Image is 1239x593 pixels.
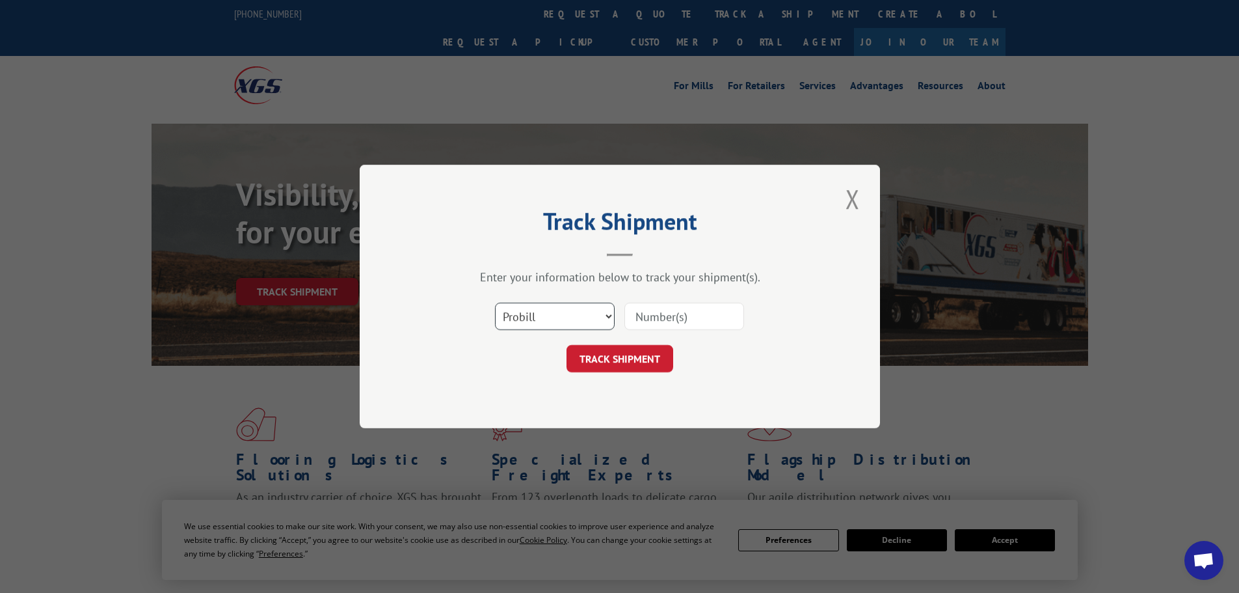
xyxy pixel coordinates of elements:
[624,303,744,330] input: Number(s)
[425,269,815,284] div: Enter your information below to track your shipment(s).
[842,181,864,217] button: Close modal
[1184,541,1223,580] a: Open chat
[425,212,815,237] h2: Track Shipment
[566,345,673,372] button: TRACK SHIPMENT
